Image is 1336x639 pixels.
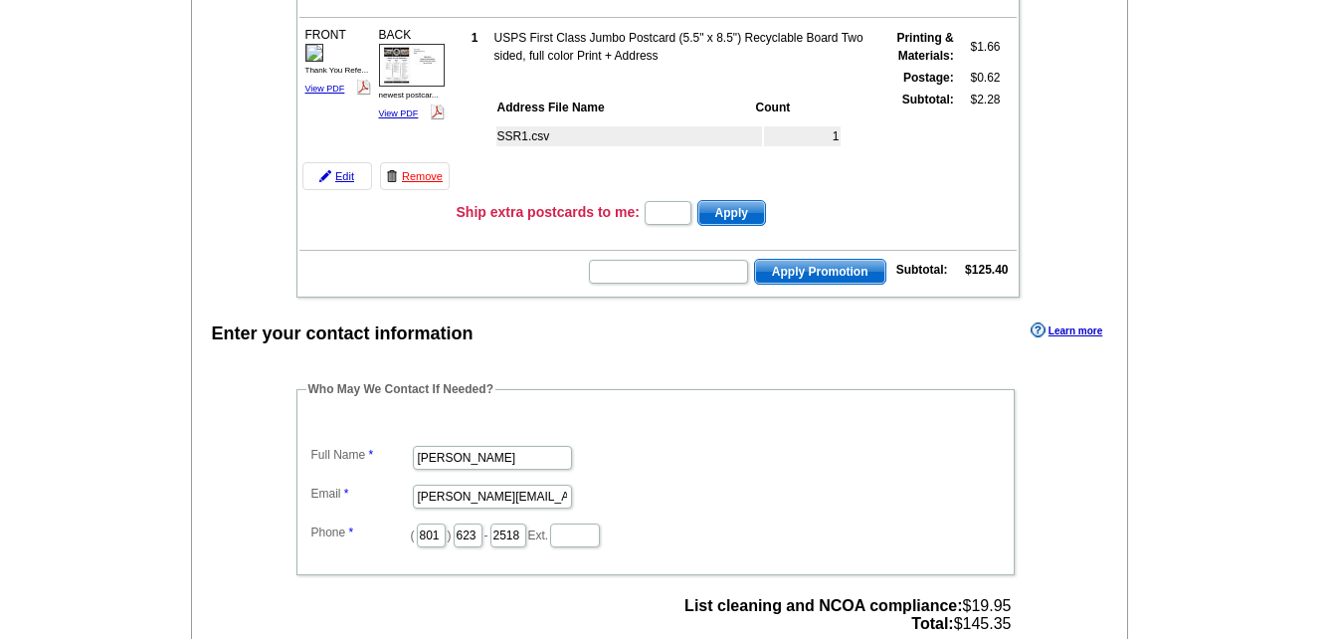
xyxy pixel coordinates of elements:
th: Address File Name [496,98,753,117]
legend: Who May We Contact If Needed? [306,380,495,398]
h3: Ship extra postcards to me: [457,203,640,221]
dd: ( ) - Ext. [306,519,1005,549]
div: BACK [376,23,448,125]
strong: Printing & Materials: [896,31,953,63]
span: Thank You Refe... [305,66,369,75]
td: USPS First Class Jumbo Postcard (5.5" x 8.5") Recyclable Board Two sided, full color Print + Address [493,28,868,66]
label: Full Name [311,446,411,464]
td: $0.62 [957,68,1002,88]
img: small-thumb.jpg [305,44,323,62]
button: Apply [697,200,766,226]
a: View PDF [305,84,345,94]
strong: Subtotal: [902,93,954,106]
img: trashcan-icon.gif [386,170,398,182]
strong: Postage: [903,71,954,85]
strong: 1 [472,31,478,45]
img: pdf_logo.png [430,105,445,119]
div: Enter your contact information [212,320,474,347]
span: Apply [698,201,765,225]
strong: List cleaning and NCOA compliance: [684,597,962,614]
span: $19.95 $145.35 [684,597,1011,633]
td: $1.66 [957,28,1002,66]
td: 1 [764,126,841,146]
img: small-thumb.jpg [379,44,445,87]
button: Apply Promotion [754,259,886,285]
label: Phone [311,524,411,541]
label: Email [311,485,411,503]
div: FRONT [302,23,374,101]
td: SSR1.csv [496,126,762,146]
a: Learn more [1031,322,1102,338]
th: Count [755,98,841,117]
strong: $125.40 [965,263,1008,277]
span: newest postcar... [379,91,439,100]
span: Apply Promotion [755,260,885,284]
a: View PDF [379,108,419,118]
img: pdf_logo.png [356,80,371,95]
a: Edit [302,162,372,190]
td: $2.28 [957,90,1002,193]
strong: Subtotal: [896,263,948,277]
strong: Total: [911,615,953,632]
img: pencil-icon.gif [319,170,331,182]
a: Remove [380,162,450,190]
